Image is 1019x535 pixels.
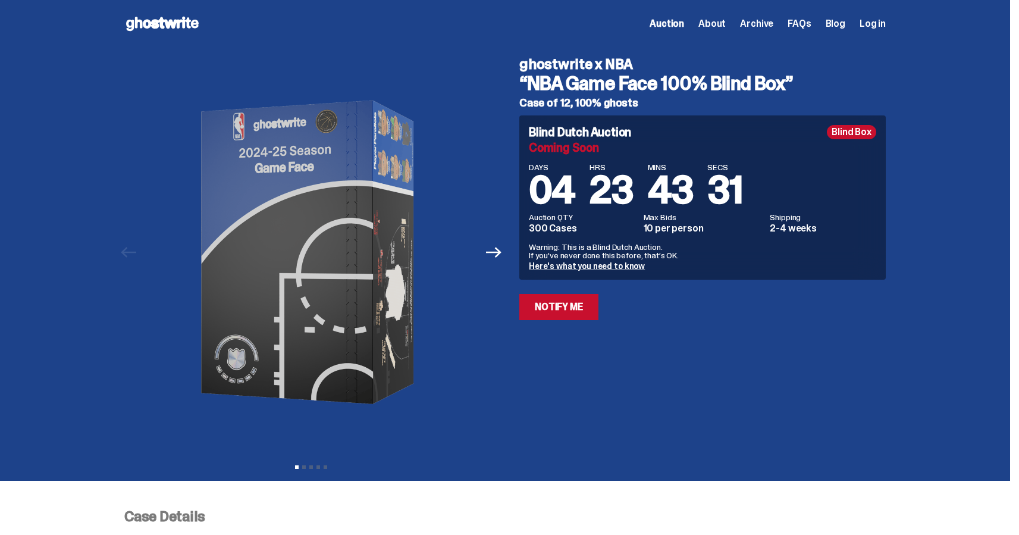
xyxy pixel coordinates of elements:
a: Here's what you need to know [529,261,645,271]
span: 04 [529,165,575,215]
dd: 10 per person [644,224,763,233]
span: MINS [648,163,694,171]
span: DAYS [529,163,575,171]
a: About [698,19,726,29]
h3: “NBA Game Face 100% Blind Box” [519,74,886,93]
a: FAQs [788,19,811,29]
div: Coming Soon [529,142,876,154]
button: View slide 4 [316,465,320,469]
button: Next [481,239,507,265]
span: 23 [590,165,634,215]
p: Case Details [124,509,886,524]
dt: Auction QTY [529,213,637,221]
dd: 300 Cases [529,224,637,233]
span: SECS [707,163,742,171]
a: Archive [740,19,773,29]
dt: Max Bids [644,213,763,221]
h5: Case of 12, 100% ghosts [519,98,886,108]
a: Log in [860,19,886,29]
h4: Blind Dutch Auction [529,126,631,138]
span: 43 [648,165,694,215]
dd: 2-4 weeks [770,224,876,233]
button: View slide 1 [295,465,299,469]
p: Warning: This is a Blind Dutch Auction. If you’ve never done this before, that’s OK. [529,243,876,259]
span: 31 [707,165,742,215]
a: Blog [826,19,845,29]
span: HRS [590,163,634,171]
button: View slide 2 [302,465,306,469]
a: Notify Me [519,294,598,320]
h4: ghostwrite x NBA [519,57,886,71]
dt: Shipping [770,213,876,221]
img: NBA-Hero-1.png [148,48,475,457]
div: Blind Box [827,125,876,139]
button: View slide 5 [324,465,327,469]
button: View slide 3 [309,465,313,469]
a: Auction [650,19,684,29]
